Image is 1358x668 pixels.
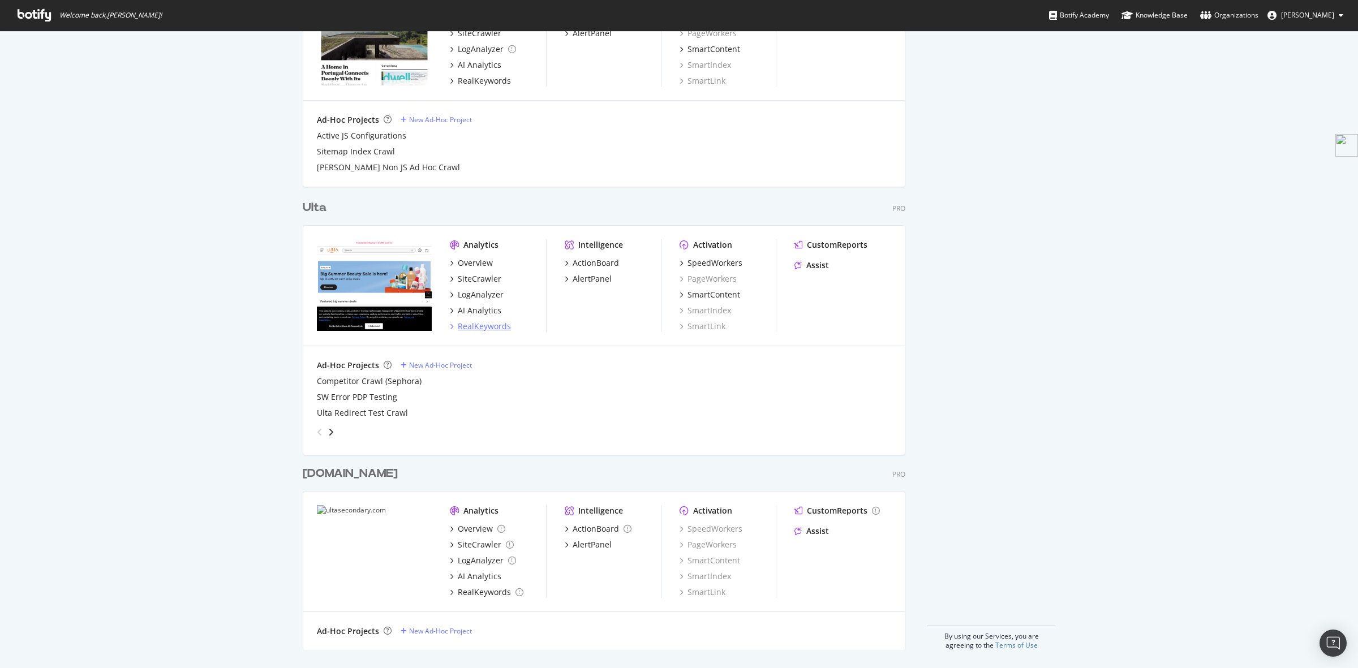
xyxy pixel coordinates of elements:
div: Intelligence [578,505,623,516]
div: New Ad-Hoc Project [409,115,472,124]
a: SmartLink [680,321,725,332]
div: SmartContent [687,44,740,55]
a: SmartContent [680,555,740,566]
div: By using our Services, you are agreeing to the [927,626,1055,650]
a: [PERSON_NAME] Non JS Ad Hoc Crawl [317,162,460,173]
div: Analytics [463,505,498,516]
a: SmartLink [680,587,725,598]
a: Assist [794,260,829,271]
div: Knowledge Base [1121,10,1188,21]
a: PageWorkers [680,539,737,550]
div: Botify Academy [1049,10,1109,21]
a: SiteCrawler [450,539,514,550]
div: LogAnalyzer [458,44,504,55]
div: AlertPanel [573,273,612,285]
a: RealKeywords [450,75,511,87]
a: CustomReports [794,239,867,251]
div: Analytics [463,239,498,251]
div: Overview [458,257,493,269]
img: www.ulta.com [317,239,432,331]
a: SpeedWorkers [680,523,742,535]
div: SiteCrawler [458,539,501,550]
a: [DOMAIN_NAME] [303,466,402,482]
div: LogAnalyzer [458,555,504,566]
a: SW Error PDP Testing [317,391,397,403]
span: Matthew Edgar [1281,10,1334,20]
a: Sitemap Index Crawl [317,146,395,157]
div: SiteCrawler [458,28,501,39]
a: SiteCrawler [450,273,501,285]
a: LogAnalyzer [450,289,504,300]
div: Ad-Hoc Projects [317,360,379,371]
a: Overview [450,523,505,535]
a: SiteCrawler [450,28,501,39]
a: AlertPanel [565,539,612,550]
a: Assist [794,525,829,537]
div: AlertPanel [573,28,612,39]
div: RealKeywords [458,321,511,332]
a: New Ad-Hoc Project [401,626,472,636]
a: Active JS Configurations [317,130,406,141]
div: Ad-Hoc Projects [317,626,379,637]
div: SmartIndex [680,305,731,316]
div: SmartIndex [680,571,731,582]
div: Pro [892,204,905,213]
a: SmartContent [680,289,740,300]
a: SmartContent [680,44,740,55]
a: Ulta Redirect Test Crawl [317,407,408,419]
div: RealKeywords [458,75,511,87]
div: Intelligence [578,239,623,251]
div: AI Analytics [458,571,501,582]
a: AlertPanel [565,273,612,285]
div: Assist [806,260,829,271]
a: Ulta [303,200,331,216]
div: LogAnalyzer [458,289,504,300]
div: RealKeywords [458,587,511,598]
div: angle-left [312,423,327,441]
a: ActionBoard [565,257,619,269]
div: Overview [458,523,493,535]
div: Activation [693,239,732,251]
div: angle-right [327,426,335,438]
div: Ulta [303,200,326,216]
a: SmartIndex [680,59,731,71]
div: SiteCrawler [458,273,501,285]
a: RealKeywords [450,587,523,598]
img: ultasecondary.com [317,505,432,598]
div: SpeedWorkers [687,257,742,269]
img: side-widget.svg [1335,134,1358,157]
div: SmartContent [687,289,740,300]
div: AlertPanel [573,539,612,550]
a: AlertPanel [565,28,612,39]
div: AI Analytics [458,59,501,71]
a: Overview [450,257,493,269]
a: AI Analytics [450,59,501,71]
div: Organizations [1200,10,1258,21]
div: ActionBoard [573,523,619,535]
div: Pro [892,469,905,479]
a: PageWorkers [680,273,737,285]
span: Welcome back, [PERSON_NAME] ! [59,11,162,20]
div: New Ad-Hoc Project [409,626,472,636]
a: PageWorkers [680,28,737,39]
div: Assist [806,525,829,537]
button: [PERSON_NAME] [1258,6,1352,24]
a: AI Analytics [450,305,501,316]
div: SmartLink [680,75,725,87]
a: Terms of Use [995,640,1038,650]
a: Competitor Crawl (Sephora) [317,376,422,387]
div: Open Intercom Messenger [1320,630,1347,657]
a: SpeedWorkers [680,257,742,269]
div: AI Analytics [458,305,501,316]
a: RealKeywords [450,321,511,332]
